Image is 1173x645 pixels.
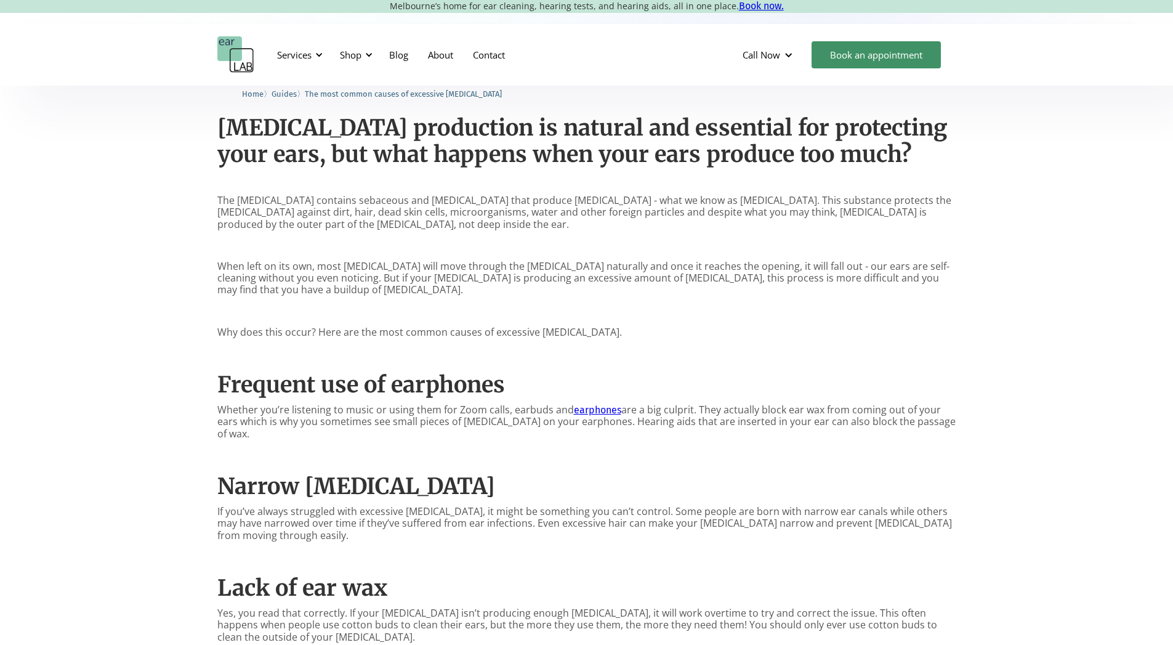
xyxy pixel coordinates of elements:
[217,195,956,230] p: The [MEDICAL_DATA] contains sebaceous and [MEDICAL_DATA] that produce [MEDICAL_DATA] - what we kn...
[217,506,956,542] p: If you’ve always struggled with excessive [MEDICAL_DATA], it might be something you can’t control...
[333,36,376,73] div: Shop
[217,347,956,359] p: ‍
[217,36,254,73] a: home
[379,37,418,73] a: Blog
[217,404,956,440] p: Whether you’re listening to music or using them for Zoom calls, earbuds and are a big culprit. Th...
[242,87,272,100] li: 〉
[463,37,515,73] a: Contact
[217,114,948,168] strong: [MEDICAL_DATA] production is natural and essential for protecting your ears, but what happens whe...
[305,87,502,99] a: The most common causes of excessive [MEDICAL_DATA]
[217,240,956,251] p: ‍
[743,49,780,61] div: Call Now
[277,49,312,61] div: Services
[418,37,463,73] a: About
[812,41,941,68] a: Book an appointment
[217,261,956,296] p: When left on its own, most [MEDICAL_DATA] will move through the [MEDICAL_DATA] naturally and once...
[217,574,387,602] strong: Lack of ear wax
[217,473,495,500] strong: Narrow [MEDICAL_DATA]
[217,371,505,399] strong: Frequent use of earphones
[272,87,297,99] a: Guides
[340,49,361,61] div: Shop
[270,36,326,73] div: Services
[217,551,956,562] p: ‍
[574,404,621,416] a: earphones
[217,607,956,643] p: Yes, you read that correctly. If your [MEDICAL_DATA] isn’t producing enough [MEDICAL_DATA], it wi...
[242,87,264,99] a: Home
[242,89,264,99] span: Home
[217,306,956,317] p: ‍
[217,174,956,185] p: ‍
[217,449,956,461] p: ‍
[733,36,805,73] div: Call Now
[217,327,956,338] p: Why does this occur? Here are the most common causes of excessive [MEDICAL_DATA].
[272,89,297,99] span: Guides
[272,87,305,100] li: 〉
[305,89,502,99] span: The most common causes of excessive [MEDICAL_DATA]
